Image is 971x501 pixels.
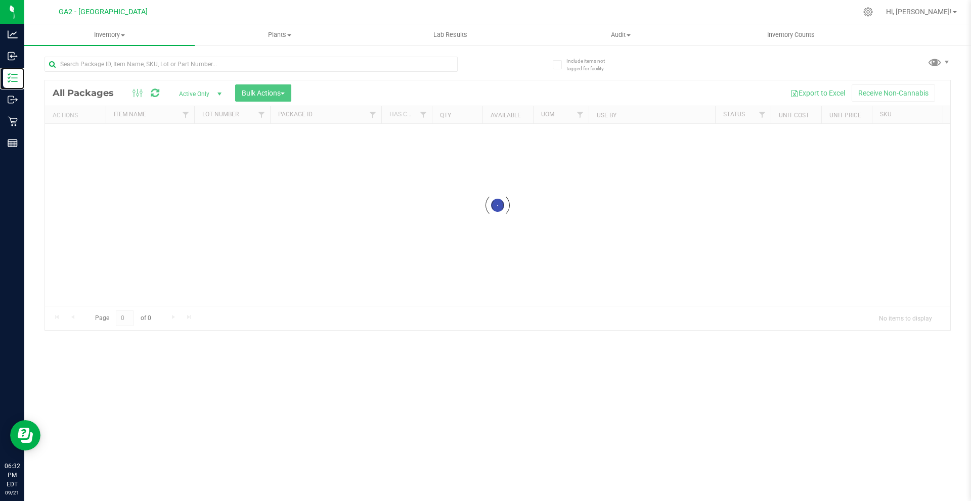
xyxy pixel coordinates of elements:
[8,73,18,83] inline-svg: Inventory
[24,30,195,39] span: Inventory
[45,57,458,72] input: Search Package ID, Item Name, SKU, Lot or Part Number...
[886,8,952,16] span: Hi, [PERSON_NAME]!
[59,8,148,16] span: GA2 - [GEOGRAPHIC_DATA]
[706,24,876,45] a: Inventory Counts
[862,7,874,17] div: Manage settings
[8,29,18,39] inline-svg: Analytics
[754,30,828,39] span: Inventory Counts
[8,138,18,148] inline-svg: Reports
[536,24,706,45] a: Audit
[365,24,536,45] a: Lab Results
[195,24,365,45] a: Plants
[420,30,481,39] span: Lab Results
[195,30,365,39] span: Plants
[10,420,40,450] iframe: Resource center
[8,116,18,126] inline-svg: Retail
[5,462,20,489] p: 06:32 PM EDT
[24,24,195,45] a: Inventory
[8,95,18,105] inline-svg: Outbound
[536,30,705,39] span: Audit
[566,57,617,72] span: Include items not tagged for facility
[8,51,18,61] inline-svg: Inbound
[5,489,20,496] p: 09/21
